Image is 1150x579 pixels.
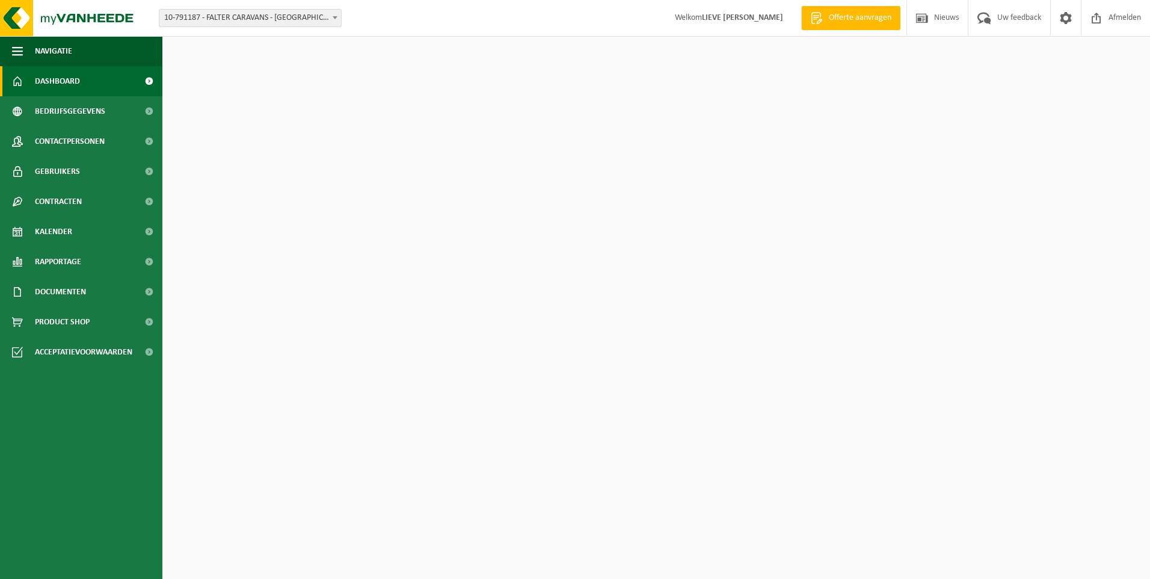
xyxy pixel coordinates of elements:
span: Navigatie [35,36,72,66]
span: Documenten [35,277,86,307]
span: Contracten [35,187,82,217]
span: Contactpersonen [35,126,105,156]
span: Rapportage [35,247,81,277]
span: 10-791187 - FALTER CARAVANS - SINT-NIKLAAS [159,10,341,26]
span: Gebruikers [35,156,80,187]
span: Bedrijfsgegevens [35,96,105,126]
span: 10-791187 - FALTER CARAVANS - SINT-NIKLAAS [159,9,342,27]
span: Dashboard [35,66,80,96]
span: Offerte aanvragen [826,12,894,24]
span: Product Shop [35,307,90,337]
a: Offerte aanvragen [801,6,900,30]
span: Kalender [35,217,72,247]
strong: LIEVE [PERSON_NAME] [702,13,783,22]
span: Acceptatievoorwaarden [35,337,132,367]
